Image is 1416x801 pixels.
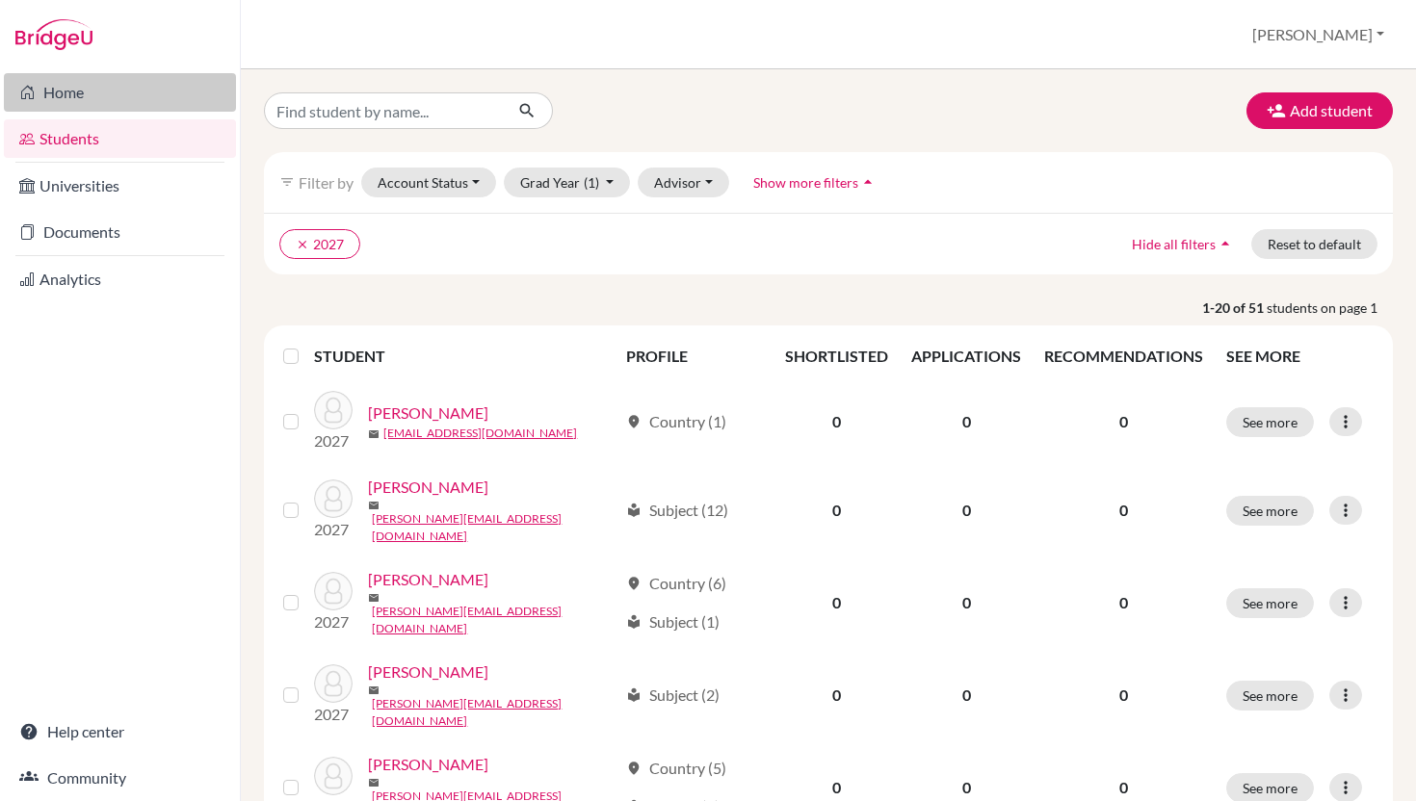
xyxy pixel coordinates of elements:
a: [PERSON_NAME] [368,660,488,684]
i: filter_list [279,174,295,190]
a: [PERSON_NAME][EMAIL_ADDRESS][DOMAIN_NAME] [372,603,616,637]
i: arrow_drop_up [1216,234,1235,253]
p: 2027 [314,429,353,452]
a: [PERSON_NAME] [368,568,488,591]
p: 0 [1044,499,1203,522]
a: [PERSON_NAME][EMAIL_ADDRESS][DOMAIN_NAME] [372,695,616,730]
span: local_library [626,614,642,630]
img: Aschkar, Amin [314,757,353,795]
div: Subject (2) [626,684,720,707]
p: 2027 [314,610,353,633]
span: location_on [626,414,642,429]
i: clear [296,238,309,251]
button: Advisor [638,168,729,197]
td: 0 [774,464,900,556]
div: Country (5) [626,757,726,780]
td: 0 [774,556,900,649]
th: APPLICATIONS [900,333,1033,379]
div: Country (1) [626,410,726,433]
p: 0 [1044,591,1203,614]
th: SEE MORE [1215,333,1385,379]
p: 0 [1044,684,1203,707]
img: Afidegnon, David [314,391,353,429]
p: 0 [1044,776,1203,799]
span: Filter by [299,173,354,192]
span: (1) [584,174,599,191]
span: location_on [626,761,642,776]
p: 0 [1044,410,1203,433]
th: RECOMMENDATIONS [1033,333,1215,379]
span: mail [368,777,380,788]
a: Help center [4,712,236,751]
a: Home [4,73,236,112]
img: Bridge-U [15,19,92,50]
img: Ahdab, Diala [314,479,353,518]
span: mail [368,500,380,511]
td: 0 [900,556,1033,649]
a: Universities [4,167,236,205]
span: mail [368,592,380,604]
button: Grad Year(1) [504,168,631,197]
th: STUDENT [314,333,614,379]
th: PROFILE [615,333,774,379]
span: location_on [626,576,642,591]
button: See more [1226,681,1314,711]
button: Add student [1246,92,1393,129]
a: Community [4,759,236,797]
button: Reset to default [1251,229,1377,259]
button: Hide all filtersarrow_drop_up [1115,229,1251,259]
div: Subject (1) [626,610,720,633]
div: Subject (12) [626,499,728,522]
img: Amadu, Zakary [314,664,353,703]
a: [PERSON_NAME] [368,753,488,776]
button: clear2027 [279,229,360,259]
a: [EMAIL_ADDRESS][DOMAIN_NAME] [383,425,577,442]
td: 0 [900,379,1033,464]
a: Documents [4,213,236,251]
a: [PERSON_NAME][EMAIL_ADDRESS][DOMAIN_NAME] [372,510,616,545]
button: Account Status [361,168,496,197]
span: mail [368,428,380,440]
span: Hide all filters [1132,236,1216,252]
th: SHORTLISTED [774,333,900,379]
button: See more [1226,588,1314,618]
span: local_library [626,503,642,518]
button: [PERSON_NAME] [1244,16,1393,53]
span: mail [368,685,380,696]
td: 0 [774,379,900,464]
strong: 1-20 of 51 [1202,297,1267,318]
div: Country (6) [626,572,726,595]
a: Students [4,119,236,158]
a: Analytics [4,260,236,298]
p: 2027 [314,518,353,541]
a: [PERSON_NAME] [368,401,488,425]
td: 0 [900,464,1033,556]
span: local_library [626,687,642,703]
button: See more [1226,496,1314,526]
button: See more [1226,407,1314,437]
button: Show more filtersarrow_drop_up [737,168,894,197]
td: 0 [900,649,1033,741]
p: 2027 [314,703,353,726]
input: Find student by name... [264,92,503,129]
span: students on page 1 [1267,297,1393,318]
span: Show more filters [753,174,858,191]
a: [PERSON_NAME] [368,476,488,499]
td: 0 [774,649,900,741]
img: Al Hassan, Omar [314,572,353,610]
i: arrow_drop_up [858,172,878,192]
